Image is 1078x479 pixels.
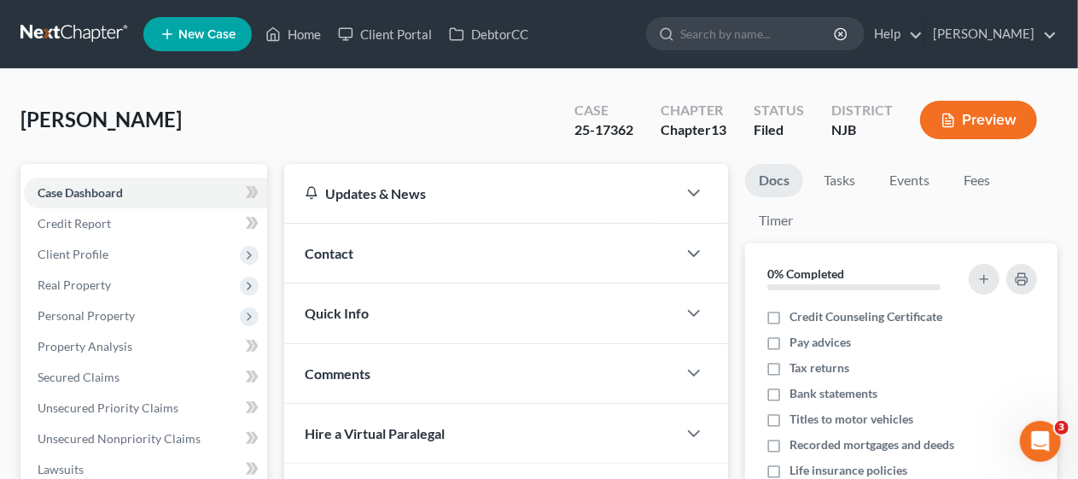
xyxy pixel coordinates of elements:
[924,19,1057,50] a: [PERSON_NAME]
[38,462,84,476] span: Lawsuits
[24,178,267,208] a: Case Dashboard
[440,19,537,50] a: DebtorCC
[790,436,954,453] span: Recorded mortgages and deeds
[305,245,353,261] span: Contact
[876,164,943,197] a: Events
[38,339,132,353] span: Property Analysis
[745,164,803,197] a: Docs
[790,308,942,325] span: Credit Counseling Certificate
[790,359,849,377] span: Tax returns
[20,107,182,131] span: [PERSON_NAME]
[38,216,111,231] span: Credit Report
[950,164,1005,197] a: Fees
[38,185,123,200] span: Case Dashboard
[831,120,893,140] div: NJB
[865,19,923,50] a: Help
[38,277,111,292] span: Real Property
[790,462,907,479] span: Life insurance policies
[24,208,267,239] a: Credit Report
[38,308,135,323] span: Personal Property
[790,334,851,351] span: Pay advices
[1020,421,1061,462] iframe: Intercom live chat
[305,365,370,382] span: Comments
[574,101,633,120] div: Case
[257,19,329,50] a: Home
[920,101,1037,139] button: Preview
[754,101,804,120] div: Status
[38,431,201,446] span: Unsecured Nonpriority Claims
[790,385,877,402] span: Bank statements
[305,184,656,202] div: Updates & News
[754,120,804,140] div: Filed
[767,266,844,281] strong: 0% Completed
[831,101,893,120] div: District
[680,18,836,50] input: Search by name...
[305,425,445,441] span: Hire a Virtual Paralegal
[24,424,267,454] a: Unsecured Nonpriority Claims
[711,121,726,137] span: 13
[790,411,913,428] span: Titles to motor vehicles
[574,120,633,140] div: 25-17362
[745,204,807,237] a: Timer
[178,28,236,41] span: New Case
[661,120,726,140] div: Chapter
[24,393,267,424] a: Unsecured Priority Claims
[661,101,726,120] div: Chapter
[810,164,869,197] a: Tasks
[1055,421,1069,435] span: 3
[24,331,267,362] a: Property Analysis
[24,362,267,393] a: Secured Claims
[305,305,369,321] span: Quick Info
[38,400,178,415] span: Unsecured Priority Claims
[38,370,119,384] span: Secured Claims
[329,19,440,50] a: Client Portal
[38,247,108,261] span: Client Profile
